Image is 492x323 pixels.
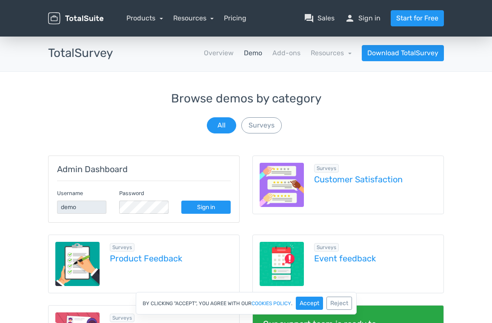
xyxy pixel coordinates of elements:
span: Browse all in Surveys [314,243,339,252]
h3: Browse demos by category [48,92,444,105]
button: Accept [296,297,323,310]
img: event-feedback.png [260,242,304,286]
a: question_answerSales [304,13,335,23]
img: customer-satisfaction.png [260,163,304,207]
label: Password [119,189,144,197]
span: Browse all in Surveys [110,243,134,252]
a: Products [126,14,163,22]
a: Resources [173,14,214,22]
span: question_answer [304,13,314,23]
h3: TotalSurvey [48,47,113,60]
img: product-feedback-1.png [55,242,100,286]
img: TotalSuite for WordPress [48,12,103,24]
a: Download TotalSurvey [362,45,444,61]
a: cookies policy [252,301,291,306]
a: Demo [244,48,262,58]
span: Browse all in Surveys [314,164,339,173]
a: Resources [311,49,352,57]
label: Username [57,189,83,197]
button: Surveys [241,117,282,133]
span: Browse all in Surveys [110,314,134,322]
h5: Admin Dashboard [57,164,231,174]
span: person [345,13,355,23]
a: Overview [204,48,234,58]
div: By clicking "Accept", you agree with our . [136,292,357,314]
button: All [207,117,236,133]
a: Event feedback [314,254,437,263]
a: Product Feedback [110,254,232,263]
a: Add-ons [272,48,300,58]
a: Sign in [181,201,231,214]
button: Reject [326,297,352,310]
a: Start for Free [391,10,444,26]
a: Customer Satisfaction [314,175,437,184]
a: personSign in [345,13,380,23]
a: Pricing [224,13,246,23]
